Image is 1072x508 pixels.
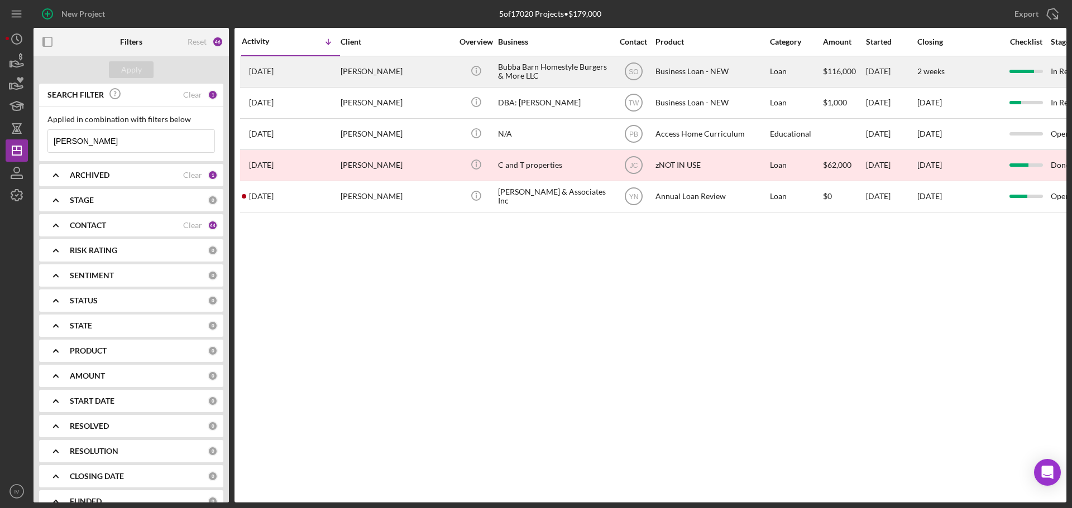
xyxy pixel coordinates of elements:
[242,37,291,46] div: Activity
[823,182,865,211] div: $0
[70,472,124,481] b: CLOSING DATE
[341,88,452,118] div: [PERSON_NAME]
[70,497,102,506] b: FUNDED
[212,36,223,47] div: 46
[208,446,218,456] div: 0
[917,160,942,170] time: [DATE]
[208,346,218,356] div: 0
[70,196,94,205] b: STAGE
[183,171,202,180] div: Clear
[1002,37,1050,46] div: Checklist
[341,37,452,46] div: Client
[823,37,865,46] div: Amount
[70,447,118,456] b: RESOLUTION
[917,98,942,107] time: [DATE]
[498,37,610,46] div: Business
[341,151,452,180] div: [PERSON_NAME]
[70,422,109,430] b: RESOLVED
[629,162,638,170] text: JC
[628,99,639,107] text: TW
[655,151,767,180] div: zNOT IN USE
[1014,3,1038,25] div: Export
[70,396,114,405] b: START DATE
[770,88,822,118] div: Loan
[208,220,218,230] div: 44
[341,119,452,149] div: [PERSON_NAME]
[655,37,767,46] div: Product
[823,88,865,118] div: $1,000
[917,191,942,201] time: [DATE]
[629,193,638,201] text: YN
[109,61,154,78] button: Apply
[498,119,610,149] div: N/A
[770,119,822,149] div: Educational
[866,57,916,86] div: [DATE]
[499,9,601,18] div: 5 of 17020 Projects • $179,000
[208,296,218,306] div: 0
[70,296,98,305] b: STATUS
[866,37,916,46] div: Started
[249,67,274,76] time: 2025-07-16 15:07
[183,90,202,99] div: Clear
[208,396,218,406] div: 0
[612,37,654,46] div: Contact
[6,480,28,502] button: IV
[70,346,107,355] b: PRODUCT
[61,3,105,25] div: New Project
[498,57,610,86] div: Bubba Barn Homestyle Burgers & More LLC
[208,421,218,431] div: 0
[498,182,610,211] div: [PERSON_NAME] & Associates Inc
[249,192,274,201] time: 2023-10-23 15:06
[120,37,142,46] b: Filters
[70,271,114,280] b: SENTIMENT
[208,471,218,481] div: 0
[70,321,92,330] b: STATE
[1003,3,1066,25] button: Export
[341,182,452,211] div: [PERSON_NAME]
[866,182,916,211] div: [DATE]
[208,195,218,205] div: 0
[208,90,218,100] div: 1
[655,119,767,149] div: Access Home Curriculum
[208,270,218,280] div: 0
[866,151,916,180] div: [DATE]
[70,221,106,230] b: CONTACT
[823,57,865,86] div: $116,000
[121,61,142,78] div: Apply
[249,129,274,138] time: 2024-05-21 15:15
[655,88,767,118] div: Business Loan - NEW
[498,151,610,180] div: C and T properties
[655,182,767,211] div: Annual Loan Review
[823,151,865,180] div: $62,000
[70,371,105,380] b: AMOUNT
[866,88,916,118] div: [DATE]
[208,321,218,331] div: 0
[770,57,822,86] div: Loan
[249,161,274,170] time: 2023-11-27 16:59
[866,119,916,149] div: [DATE]
[208,170,218,180] div: 1
[47,115,215,124] div: Applied in combination with filters below
[249,98,274,107] time: 2025-02-11 17:45
[70,246,117,255] b: RISK RATING
[1034,459,1061,486] div: Open Intercom Messenger
[208,371,218,381] div: 0
[341,57,452,86] div: [PERSON_NAME]
[498,88,610,118] div: DBA: [PERSON_NAME]
[14,488,20,495] text: IV
[455,37,497,46] div: Overview
[917,37,1001,46] div: Closing
[208,496,218,506] div: 0
[917,129,942,138] time: [DATE]
[770,37,822,46] div: Category
[47,90,104,99] b: SEARCH FILTER
[629,130,638,138] text: PB
[183,221,202,230] div: Clear
[770,182,822,211] div: Loan
[770,151,822,180] div: Loan
[629,68,638,76] text: SO
[655,57,767,86] div: Business Loan - NEW
[70,171,109,180] b: ARCHIVED
[188,37,207,46] div: Reset
[917,66,945,76] time: 2 weeks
